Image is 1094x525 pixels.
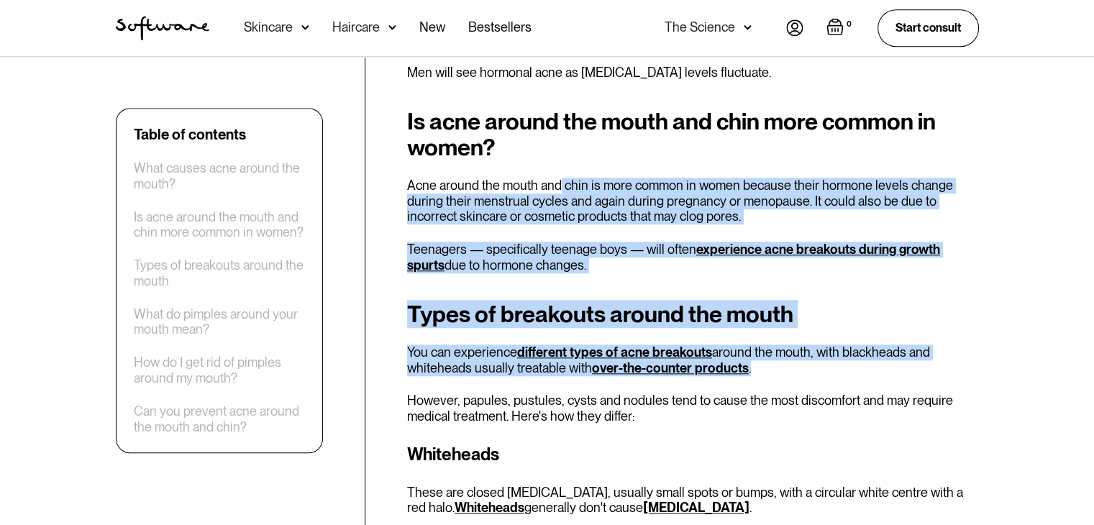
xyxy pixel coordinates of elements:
a: Whiteheads [455,500,524,515]
a: Can you prevent acne around the mouth and chin? [134,403,305,434]
div: Table of contents [134,126,246,143]
div: 0 [844,18,854,31]
img: arrow down [744,20,752,35]
h2: Types of breakouts around the mouth [407,301,979,327]
a: home [116,16,209,40]
a: What causes acne around the mouth? [134,160,305,191]
p: These are closed [MEDICAL_DATA], usually small spots or bumps, with a circular white centre with ... [407,485,979,516]
a: experience acne breakouts during growth spurts [407,242,940,273]
a: What do pimples around your mouth mean? [134,306,305,337]
a: [MEDICAL_DATA] [643,500,749,515]
img: arrow down [388,20,396,35]
h2: Is acne around the mouth and chin more common in women? [407,109,979,160]
h3: Whiteheads [407,442,979,467]
a: over-the-counter products [592,360,749,375]
p: Teenagers — specifically teenage boys — will often due to hormone changes. [407,242,979,273]
p: You can experience around the mouth, with blackheads and whiteheads usually treatable with . [407,344,979,375]
img: arrow down [301,20,309,35]
a: Types of breakouts around the mouth [134,257,305,288]
div: Skincare [244,20,293,35]
p: However, papules, pustules, cysts and nodules tend to cause the most discomfort and may require m... [407,393,979,424]
p: Acne around the mouth and chin is more common in women because their hormone levels change during... [407,178,979,224]
img: Software Logo [116,16,209,40]
a: Start consult [878,9,979,46]
a: Is acne around the mouth and chin more common in women? [134,209,305,240]
p: Men will see hormonal acne as [MEDICAL_DATA] levels fluctuate. [407,65,979,81]
a: How do I get rid of pimples around my mouth? [134,355,305,385]
div: Haircare [332,20,380,35]
div: The Science [665,20,735,35]
a: different types of acne breakouts [517,344,712,360]
a: Open empty cart [826,18,854,38]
